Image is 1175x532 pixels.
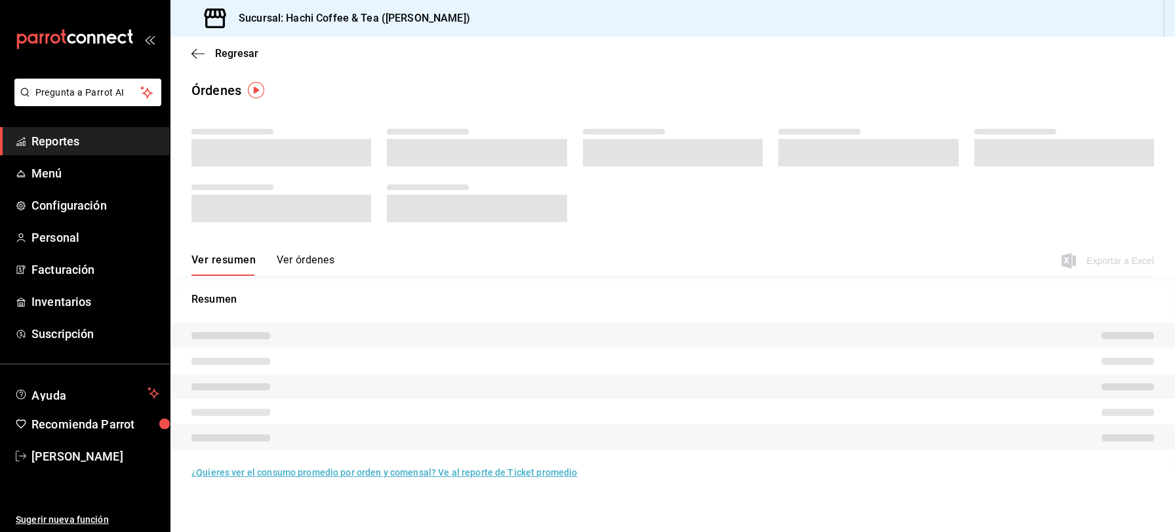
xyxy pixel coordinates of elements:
a: Pregunta a Parrot AI [9,95,161,109]
h3: Sucursal: Hachi Coffee & Tea ([PERSON_NAME]) [228,10,470,26]
div: navigation tabs [191,254,334,276]
a: ¿Quieres ver el consumo promedio por orden y comensal? Ve al reporte de Ticket promedio [191,467,577,478]
span: Inventarios [31,293,159,311]
span: Menú [31,164,159,182]
span: Regresar [215,47,258,60]
button: Regresar [191,47,258,60]
img: Tooltip marker [248,82,264,98]
div: Órdenes [191,81,241,100]
button: Ver órdenes [277,254,334,276]
span: Pregunta a Parrot AI [35,86,141,100]
span: [PERSON_NAME] [31,447,159,465]
span: Recomienda Parrot [31,415,159,433]
span: Reportes [31,132,159,150]
span: Facturación [31,261,159,278]
button: Ver resumen [191,254,256,276]
span: Personal [31,229,159,246]
button: Pregunta a Parrot AI [14,79,161,106]
span: Configuración [31,197,159,214]
span: Ayuda [31,385,142,401]
span: Suscripción [31,325,159,343]
p: Resumen [191,292,1154,307]
button: open_drawer_menu [144,34,155,45]
span: Sugerir nueva función [16,513,159,527]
